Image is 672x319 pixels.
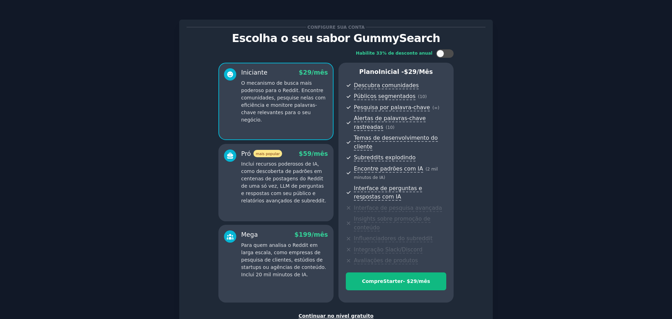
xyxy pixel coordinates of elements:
font: 59 [303,150,311,157]
button: CompreStarter- $29/mês [346,272,446,290]
font: Temas de desenvolvimento do cliente [354,134,438,150]
font: Configure sua conta [307,25,364,30]
font: Alertas de palavras-chave rastreadas [354,115,426,130]
font: Pró [241,150,251,157]
font: Descubra comunidades [354,82,419,89]
font: /mês [417,278,430,284]
font: mais popular [256,152,280,156]
font: Pesquisa por palavra-chave [354,104,430,111]
font: 10 [420,94,425,99]
font: Integração Slack/Discord [354,246,422,253]
font: Insights sobre promoção de conteúdo [354,215,430,231]
font: 10 [387,125,393,130]
font: 2 mil minutos de IA [354,167,438,180]
font: $ [404,68,408,75]
font: /mês [311,150,328,157]
font: Continuar no nível gratuito [299,313,373,319]
font: ∞ [434,105,437,110]
font: Interface de perguntas e respostas com IA [354,185,422,200]
font: Inicial - [378,68,404,75]
font: Compre [362,278,383,284]
font: - $ [403,278,410,284]
font: ( [426,167,427,172]
font: $ [299,69,303,76]
font: $ [294,231,299,238]
font: ( [418,94,420,99]
font: ( [386,125,387,130]
font: Interface de pesquisa avançada [354,204,442,211]
font: 199 [299,231,312,238]
font: Escolha o seu sabor GummySearch [232,32,440,44]
font: Inclui recursos poderosos de IA, como descoberta de padrões em centenas de postagens do Reddit de... [241,161,326,203]
font: Mega [241,231,258,238]
font: $ [299,150,303,157]
font: O mecanismo de busca mais poderoso para o Reddit. Encontre comunidades, pesquise nelas com eficiê... [241,80,325,123]
font: Subreddits explodindo [354,154,415,161]
font: Plano [359,68,378,75]
font: Habilite 33% de desconto anual [356,51,433,56]
font: Iniciante [241,69,267,76]
font: Públicos segmentados [354,93,415,99]
font: /mês [417,68,433,75]
font: 29 [408,68,416,75]
font: /mês [311,69,328,76]
font: 29 [410,278,417,284]
font: ) [425,94,427,99]
font: ) [384,175,385,180]
font: Influenciadores do subreddit [354,235,433,242]
font: Starter [383,278,403,284]
font: ) [437,105,439,110]
font: /mês [311,231,328,238]
font: ( [432,105,434,110]
font: Encontre padrões com IA [354,165,423,172]
font: 29 [303,69,311,76]
font: ) [393,125,394,130]
font: Avaliações de produtos [354,257,418,264]
font: Para quem analisa o Reddit em larga escala, como empresas de pesquisa de clientes, estúdios de st... [241,242,326,277]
